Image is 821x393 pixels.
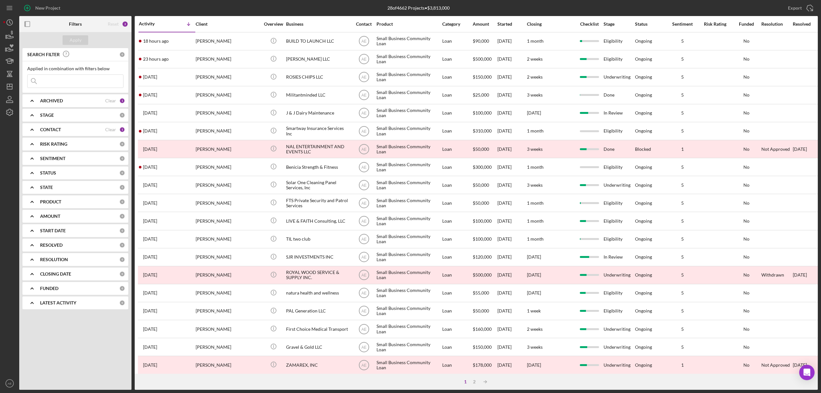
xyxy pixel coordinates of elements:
[377,194,441,211] div: Small Business Community Loan
[527,92,543,98] time: 3 weeks
[442,51,472,68] div: Loan
[143,272,157,278] time: 2025-08-20 21:57
[527,236,544,242] time: 1 month
[732,38,761,44] div: No
[761,21,792,27] div: Resolution
[286,194,350,211] div: FTS Private Security and Patrol Services
[361,273,366,278] text: AE
[666,110,698,115] div: 5
[732,56,761,62] div: No
[604,158,634,175] div: Eligibility
[196,249,260,266] div: [PERSON_NAME]
[377,141,441,158] div: Small Business Community Loan
[666,272,698,278] div: 5
[732,110,761,115] div: No
[361,165,366,169] text: AE
[782,2,818,14] button: Export
[473,267,497,284] div: $500,000
[286,123,350,140] div: Smartway Insurance Services Inc
[377,105,441,122] div: Small Business Community Loan
[473,176,497,193] div: $50,000
[105,98,116,103] div: Clear
[286,51,350,68] div: [PERSON_NAME] LLC
[527,344,543,350] time: 3 weeks
[119,141,125,147] div: 0
[442,267,472,284] div: Loan
[527,254,541,260] time: [DATE]
[527,218,544,224] time: 1 month
[361,291,366,295] text: AE
[527,308,541,313] time: 1 week
[497,141,526,158] div: [DATE]
[40,170,56,175] b: STATUS
[473,51,497,68] div: $500,000
[635,272,652,278] div: Ongoing
[732,128,761,133] div: No
[527,182,543,188] time: 3 weeks
[527,110,541,115] time: [DATE]
[666,254,698,260] div: 5
[635,147,651,152] div: Blocked
[122,21,128,27] div: 2
[40,228,66,233] b: START DATE
[119,286,125,291] div: 0
[473,105,497,122] div: $100,000
[286,176,350,193] div: Solar One Cleaning Panel Services, Inc
[497,338,526,355] div: [DATE]
[361,75,366,80] text: AE
[377,21,441,27] div: Product
[666,92,698,98] div: 5
[286,141,350,158] div: NAL ENTERTAINMENT AND EVENTS LLC
[361,111,366,115] text: AE
[527,56,543,62] time: 2 weeks
[732,92,761,98] div: No
[196,158,260,175] div: [PERSON_NAME]
[196,338,260,355] div: [PERSON_NAME]
[196,356,260,373] div: [PERSON_NAME]
[40,199,61,204] b: PRODUCT
[286,267,350,284] div: ROYAL WOOD SERVICE & SUPPLY INC.
[635,110,652,115] div: Ongoing
[666,165,698,170] div: 5
[527,21,575,27] div: Closing
[473,285,497,302] div: $55,000
[40,113,54,118] b: STAGE
[119,228,125,234] div: 0
[635,290,652,295] div: Ongoing
[261,21,285,27] div: Overview
[27,66,123,71] div: Applied in combination with filters below
[196,194,260,211] div: [PERSON_NAME]
[196,267,260,284] div: [PERSON_NAME]
[143,147,157,152] time: 2025-08-22 22:51
[666,218,698,224] div: 5
[377,231,441,248] div: Small Business Community Loan
[196,176,260,193] div: [PERSON_NAME]
[604,33,634,50] div: Eligibility
[442,21,472,27] div: Category
[527,326,543,332] time: 2 weeks
[604,176,634,193] div: Underwriting
[442,194,472,211] div: Loan
[286,338,350,355] div: Gravel & Gold LLC
[361,201,366,205] text: AE
[604,21,634,27] div: Stage
[576,21,603,27] div: Checklist
[377,33,441,50] div: Small Business Community Loan
[527,200,544,206] time: 1 month
[69,21,82,27] b: Filters
[196,285,260,302] div: [PERSON_NAME]
[635,218,652,224] div: Ongoing
[143,128,157,133] time: 2025-08-22 23:12
[143,201,157,206] time: 2025-08-22 20:20
[732,290,761,295] div: No
[442,303,472,320] div: Loan
[604,212,634,229] div: Eligibility
[361,237,366,242] text: AE
[666,56,698,62] div: 5
[497,231,526,248] div: [DATE]
[604,123,634,140] div: Eligibility
[119,199,125,205] div: 0
[473,87,497,104] div: $25,000
[442,158,472,175] div: Loan
[119,170,125,176] div: 0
